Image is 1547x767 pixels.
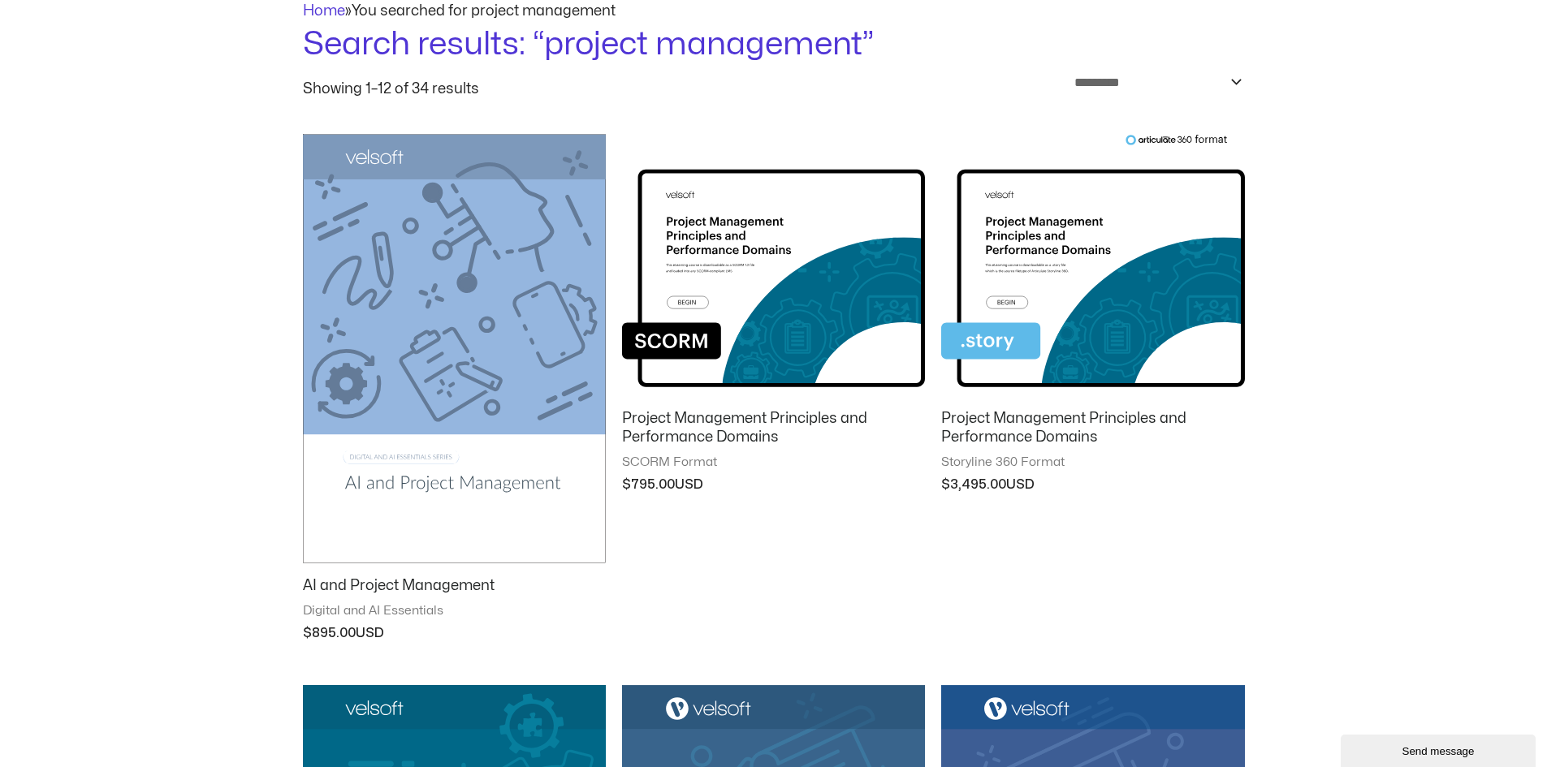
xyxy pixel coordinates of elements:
h2: Project Management Principles and Performance Domains [941,409,1244,447]
span: SCORM Format [622,455,925,471]
a: Project Management Principles and Performance Domains [941,409,1244,455]
bdi: 3,495.00 [941,478,1006,491]
span: » [303,4,616,18]
img: Project Management Principles and Performance Domains [622,134,925,398]
select: Shop order [1064,67,1245,97]
a: AI and Project Management [303,576,606,602]
a: Home [303,4,345,18]
span: $ [303,627,312,640]
iframe: chat widget [1341,731,1539,767]
bdi: 795.00 [622,478,675,491]
a: Project Management Principles and Performance Domains [622,409,925,455]
p: Showing 1–12 of 34 results [303,82,479,97]
h1: Search results: “project management” [303,22,1245,67]
span: $ [622,478,631,491]
img: AI and Project Management [303,134,606,563]
span: You searched for project management [352,4,616,18]
span: $ [941,478,950,491]
h2: AI and Project Management [303,576,606,595]
h2: Project Management Principles and Performance Domains [622,409,925,447]
span: Storyline 360 Format [941,455,1244,471]
span: Digital and AI Essentials [303,603,606,619]
img: Project Management Principles and Performance Domains [941,134,1244,398]
bdi: 895.00 [303,627,356,640]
